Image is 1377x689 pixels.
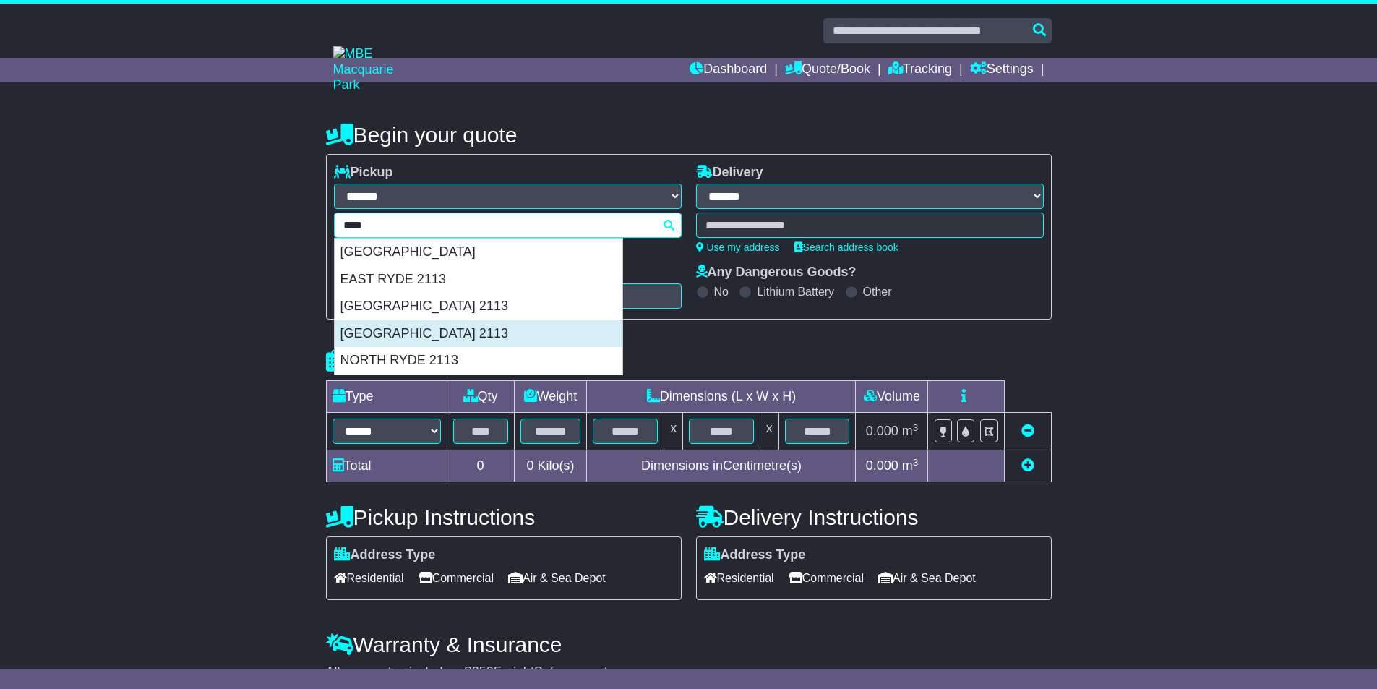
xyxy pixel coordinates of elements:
[704,567,774,589] span: Residential
[1021,458,1034,473] a: Add new item
[335,320,622,348] div: [GEOGRAPHIC_DATA] 2113
[664,413,683,450] td: x
[447,450,514,482] td: 0
[696,241,780,253] a: Use my address
[333,46,420,93] img: MBE Macquarie Park
[326,633,1052,656] h4: Warranty & Insurance
[335,239,622,266] div: [GEOGRAPHIC_DATA]
[419,567,494,589] span: Commercial
[902,424,919,438] span: m
[866,458,898,473] span: 0.000
[326,349,507,373] h4: Package details |
[326,381,447,413] td: Type
[334,165,393,181] label: Pickup
[878,567,976,589] span: Air & Sea Depot
[794,241,898,253] a: Search address book
[326,450,447,482] td: Total
[863,285,892,299] label: Other
[913,422,919,433] sup: 3
[696,505,1052,529] h4: Delivery Instructions
[335,293,622,320] div: [GEOGRAPHIC_DATA] 2113
[526,458,533,473] span: 0
[785,58,870,82] a: Quote/Book
[334,567,404,589] span: Residential
[696,265,857,281] label: Any Dangerous Goods?
[326,664,1052,680] div: All our quotes include a $ FreightSafe warranty.
[514,381,587,413] td: Weight
[888,58,952,82] a: Tracking
[335,347,622,375] div: NORTH RYDE 2113
[587,450,856,482] td: Dimensions in Centimetre(s)
[326,123,1052,147] h4: Begin your quote
[334,547,436,563] label: Address Type
[757,285,834,299] label: Lithium Battery
[714,285,729,299] label: No
[913,457,919,468] sup: 3
[704,547,806,563] label: Address Type
[1021,424,1034,438] a: Remove this item
[334,213,682,238] typeahead: Please provide city
[326,505,682,529] h4: Pickup Instructions
[508,567,606,589] span: Air & Sea Depot
[760,413,778,450] td: x
[447,381,514,413] td: Qty
[335,266,622,294] div: EAST RYDE 2113
[696,165,763,181] label: Delivery
[587,381,856,413] td: Dimensions (L x W x H)
[970,58,1034,82] a: Settings
[866,424,898,438] span: 0.000
[902,458,919,473] span: m
[856,381,928,413] td: Volume
[690,58,767,82] a: Dashboard
[514,450,587,482] td: Kilo(s)
[789,567,864,589] span: Commercial
[472,664,494,679] span: 250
